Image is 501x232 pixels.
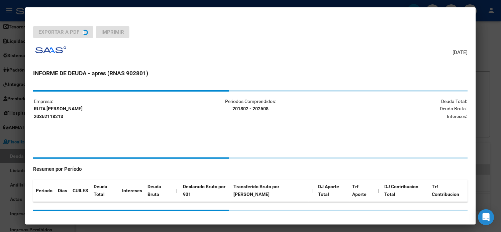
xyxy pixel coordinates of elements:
span: [DATE] [453,49,468,56]
th: CUILES [70,180,91,202]
th: Deuda Total [91,180,119,202]
strong: RUTA [PERSON_NAME] 20362118213 [34,106,83,119]
strong: 201802 - 202508 [232,106,269,111]
h3: INFORME DE DEUDA - apres (RNAS 902801) [33,69,468,78]
th: Intereses [119,180,145,202]
th: | [174,180,181,202]
th: DJ Contribucion Total [382,180,429,202]
h4: Resumen por Período [33,165,468,173]
th: Declarado Bruto por 931 [181,180,231,202]
th: Trf Aporte [350,180,375,202]
button: Imprimir [96,26,129,38]
div: Open Intercom Messenger [478,209,494,225]
th: | [375,180,382,202]
span: Exportar a PDF [38,29,79,35]
th: Transferido Bruto por [PERSON_NAME] [231,180,309,202]
button: Exportar a PDF [33,26,93,38]
th: Deuda Bruta [145,180,174,202]
th: DJ Aporte Total [315,180,350,202]
th: | [309,180,315,202]
p: Periodos Comprendidos: [179,98,323,113]
th: Periodo [33,180,55,202]
p: Empresa: [34,98,178,120]
th: Trf Contribucion [429,180,468,202]
th: Dias [55,180,70,202]
p: Deuda Total: Deuda Bruta: Intereses: [323,98,467,120]
span: Imprimir [101,29,124,35]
